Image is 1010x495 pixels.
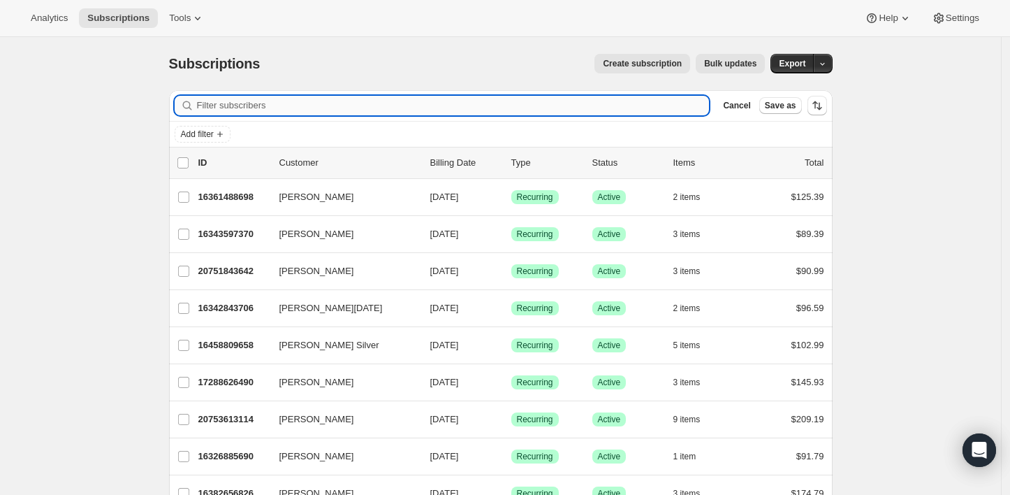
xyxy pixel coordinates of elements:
span: $209.19 [791,414,824,424]
button: 3 items [673,224,716,244]
p: 16458809658 [198,338,268,352]
button: Cancel [717,97,756,114]
span: Recurring [517,229,553,240]
p: Status [592,156,662,170]
span: Settings [946,13,979,24]
span: Export [779,58,805,69]
button: [PERSON_NAME] [271,371,411,394]
button: Analytics [22,8,76,28]
div: 17288626490[PERSON_NAME][DATE]SuccessRecurringSuccessActive3 items$145.93 [198,373,824,392]
span: Active [598,377,621,388]
span: [DATE] [430,414,459,424]
button: Sort the results [807,96,827,115]
div: Type [511,156,581,170]
span: Recurring [517,451,553,462]
button: [PERSON_NAME] [271,186,411,208]
button: Bulk updates [696,54,765,73]
span: [PERSON_NAME] [279,227,354,241]
button: 9 items [673,410,716,429]
span: $90.99 [796,266,824,276]
span: [PERSON_NAME] [279,190,354,204]
span: 1 item [673,451,696,462]
span: [PERSON_NAME] [279,450,354,464]
span: 3 items [673,377,701,388]
button: [PERSON_NAME] [271,445,411,468]
div: 20751843642[PERSON_NAME][DATE]SuccessRecurringSuccessActive3 items$90.99 [198,261,824,281]
div: Open Intercom Messenger [963,433,996,467]
span: [DATE] [430,303,459,313]
button: 3 items [673,261,716,281]
div: Items [673,156,743,170]
p: Billing Date [430,156,500,170]
span: Active [598,266,621,277]
span: 2 items [673,303,701,314]
span: [PERSON_NAME] [279,412,354,426]
span: [DATE] [430,266,459,276]
div: IDCustomerBilling DateTypeStatusItemsTotal [198,156,824,170]
button: [PERSON_NAME][DATE] [271,297,411,320]
p: 16343597370 [198,227,268,241]
span: Bulk updates [704,58,756,69]
p: 20753613114 [198,412,268,426]
button: 2 items [673,299,716,318]
span: Add filter [181,129,214,140]
p: ID [198,156,268,170]
button: [PERSON_NAME] [271,260,411,282]
div: 16342843706[PERSON_NAME][DATE][DATE]SuccessRecurringSuccessActive2 items$96.59 [198,299,824,318]
p: Customer [279,156,419,170]
span: Cancel [723,100,750,111]
span: $91.79 [796,451,824,461]
span: [DATE] [430,451,459,461]
button: [PERSON_NAME] [271,223,411,245]
button: Settings [923,8,988,28]
span: $96.59 [796,303,824,313]
span: [DATE] [430,340,459,350]
p: 16361488698 [198,190,268,204]
span: Recurring [517,303,553,314]
span: [DATE] [430,229,459,239]
span: Tools [169,13,191,24]
span: Active [598,229,621,240]
button: Export [770,54,814,73]
span: [PERSON_NAME] Silver [279,338,379,352]
span: Subscriptions [87,13,149,24]
p: 16326885690 [198,450,268,464]
span: [PERSON_NAME] [279,375,354,389]
span: $145.93 [791,377,824,387]
div: 16361488698[PERSON_NAME][DATE]SuccessRecurringSuccessActive2 items$125.39 [198,187,824,207]
span: Active [598,192,621,203]
span: Subscriptions [169,56,261,71]
p: 17288626490 [198,375,268,389]
button: Add filter [175,126,230,143]
button: [PERSON_NAME] [271,408,411,431]
div: 16458809658[PERSON_NAME] Silver[DATE]SuccessRecurringSuccessActive5 items$102.99 [198,336,824,355]
p: 16342843706 [198,301,268,315]
span: Recurring [517,266,553,277]
span: [DATE] [430,192,459,202]
span: [PERSON_NAME] [279,264,354,278]
span: Active [598,451,621,462]
button: Create subscription [594,54,690,73]
button: 1 item [673,447,712,466]
button: 5 items [673,336,716,355]
span: Save as [765,100,796,111]
span: Active [598,340,621,351]
div: 16326885690[PERSON_NAME][DATE]SuccessRecurringSuccessActive1 item$91.79 [198,447,824,466]
span: Recurring [517,377,553,388]
span: [PERSON_NAME][DATE] [279,301,383,315]
span: Analytics [31,13,68,24]
span: [DATE] [430,377,459,387]
button: 3 items [673,373,716,392]
span: Recurring [517,414,553,425]
span: Recurring [517,192,553,203]
span: Create subscription [603,58,682,69]
p: Total [805,156,824,170]
span: 9 items [673,414,701,425]
span: Help [879,13,898,24]
span: Active [598,414,621,425]
span: 3 items [673,229,701,240]
span: $102.99 [791,340,824,350]
button: Help [856,8,920,28]
span: 5 items [673,340,701,351]
span: 3 items [673,266,701,277]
